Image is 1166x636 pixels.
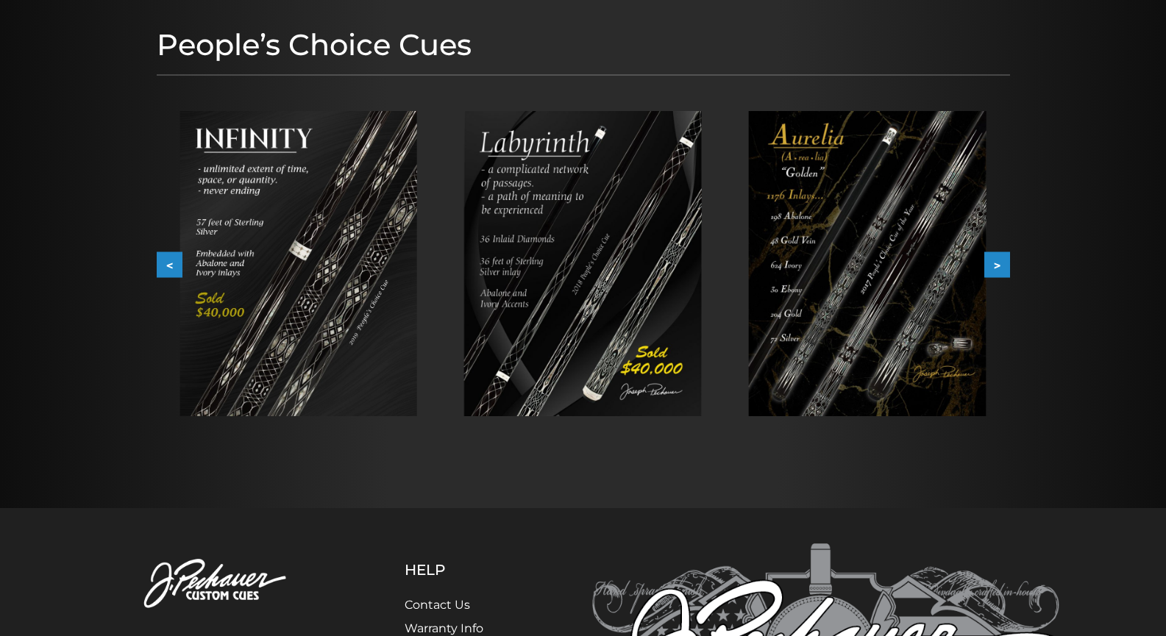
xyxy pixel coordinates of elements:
div: Carousel Navigation [157,252,1010,278]
img: Pechauer Custom Cues [107,543,332,625]
a: Contact Us [405,598,470,612]
h5: Help [405,561,519,579]
button: > [984,252,1010,278]
button: < [157,252,182,278]
a: Warranty Info [405,621,483,635]
h1: People’s Choice Cues [157,27,1010,62]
